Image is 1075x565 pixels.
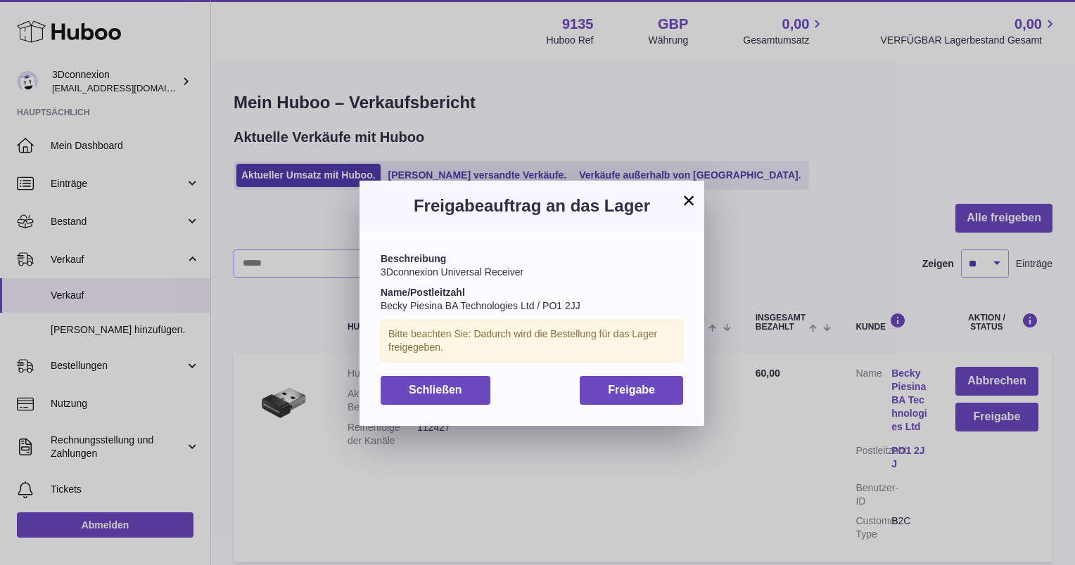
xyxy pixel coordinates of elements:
strong: Beschreibung [381,253,446,264]
span: Freigabe [608,384,655,396]
h3: Freigabeauftrag an das Lager [381,195,683,217]
div: Bitte beachten Sie: Dadurch wird die Bestellung für das Lager freigegeben. [381,320,683,362]
span: Schließen [409,384,462,396]
span: Becky Piesina BA Technologies Ltd / PO1 2JJ [381,300,580,311]
button: Schließen [381,376,490,405]
span: 3Dconnexion Universal Receiver [381,266,523,278]
button: × [680,192,697,209]
button: Freigabe [580,376,683,405]
strong: Name/Postleitzahl [381,287,465,298]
